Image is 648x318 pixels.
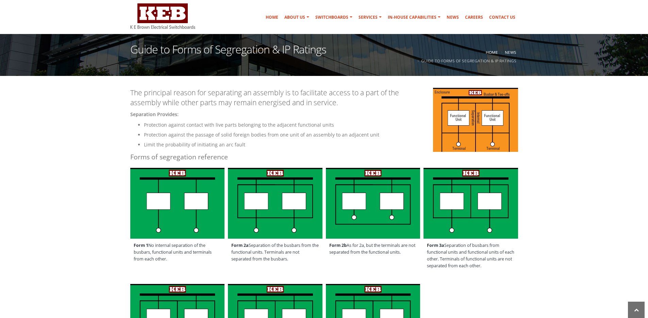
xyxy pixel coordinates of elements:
[134,242,148,248] strong: Form 1
[385,11,443,24] a: In-house Capabilities
[263,11,281,24] a: Home
[427,242,444,248] strong: Form 3a
[486,49,498,55] a: Home
[130,239,225,266] span: No internal separation of the busbars, functional units and terminals from each other.
[329,242,347,248] strong: Form 2b
[444,11,462,24] a: News
[486,11,518,24] a: Contact Us
[462,11,486,24] a: Careers
[130,44,326,63] h1: Guide to Forms of Segregation & IP Ratings
[505,49,516,55] a: News
[130,152,518,161] h4: Forms of segregation reference
[423,239,518,273] span: Separation of busbars from functional units and functional units of each other. Terminals of func...
[144,141,518,149] li: Limit the probability of initiating an arc fault
[228,239,322,266] span: Separation of the busbars from the functional units. Terminals are not separated from the busbars.
[326,239,420,259] span: As for 2a, but the terminals are not separated from the functional units.
[313,11,355,24] a: Switchboards
[130,88,518,108] p: The principal reason for separating an assembly is to facilitate access to a part of the assembly...
[144,131,518,139] li: Protection against the passage of solid foreign bodies from one unit of an assembly to an adjacen...
[231,242,249,248] strong: Form 2a
[144,121,518,129] li: Protection against contact with live parts belonging to the adjacent functional units
[282,11,312,24] a: About Us
[130,3,195,29] img: K E Brown Electrical Switchboards
[130,111,518,117] h5: Separation provides:
[416,57,516,65] li: Guide to Forms of Segregation & IP Ratings
[356,11,384,24] a: Services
